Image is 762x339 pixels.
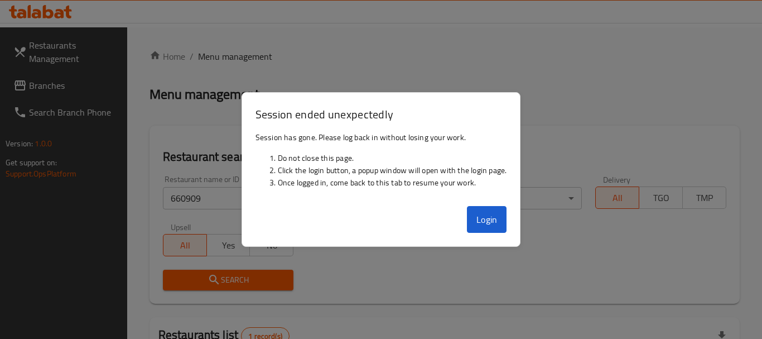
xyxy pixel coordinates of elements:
[242,127,520,202] div: Session has gone. Please log back in without losing your work.
[255,106,507,122] h3: Session ended unexpectedly
[278,152,507,164] li: Do not close this page.
[467,206,507,233] button: Login
[278,164,507,176] li: Click the login button, a popup window will open with the login page.
[278,176,507,189] li: Once logged in, come back to this tab to resume your work.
